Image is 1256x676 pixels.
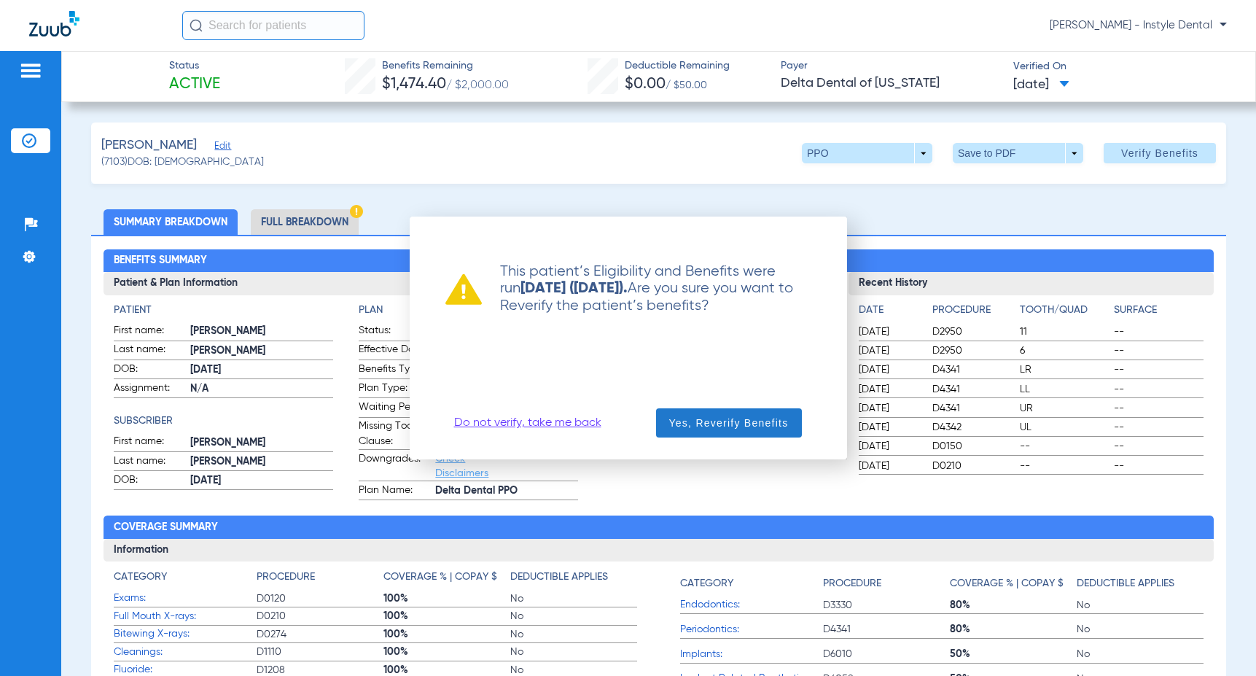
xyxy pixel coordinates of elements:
[445,273,482,305] img: warning already ran verification recently
[454,416,601,430] a: Do not verify, take me back
[669,416,789,430] span: Yes, Reverify Benefits
[520,281,628,296] strong: [DATE] ([DATE]).
[482,263,811,314] p: This patient’s Eligibility and Benefits were run Are you sure you want to Reverify the patient’s ...
[656,408,802,438] button: Yes, Reverify Benefits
